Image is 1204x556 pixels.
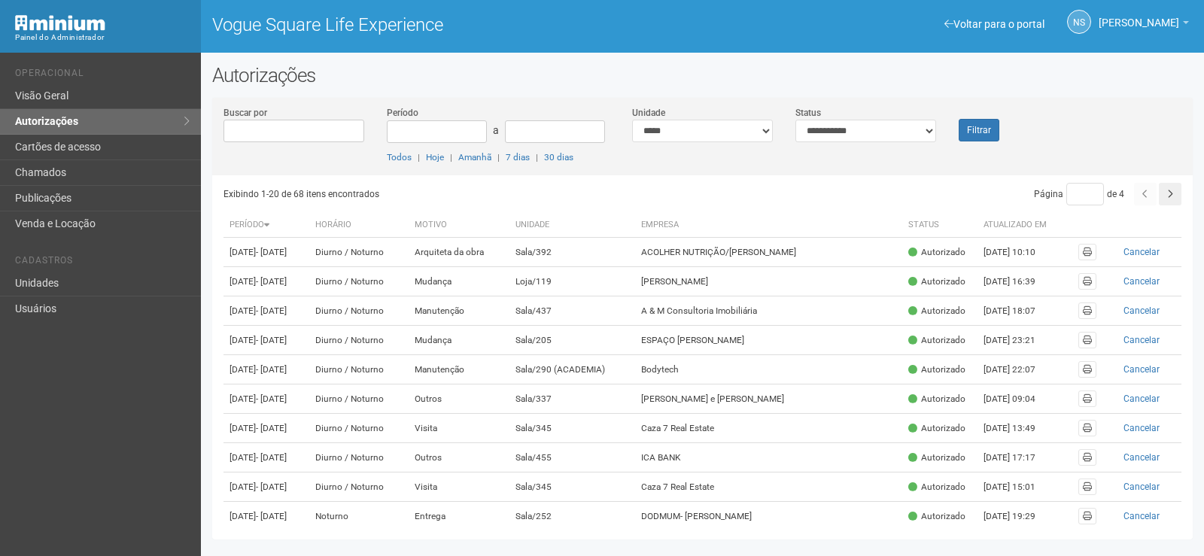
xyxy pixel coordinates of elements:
[908,510,965,523] div: Autorizado
[509,472,635,502] td: Sala/345
[635,502,902,531] td: DODMUM- [PERSON_NAME]
[544,152,573,163] a: 30 dias
[409,355,509,384] td: Manutenção
[256,482,287,492] span: - [DATE]
[409,384,509,414] td: Outros
[223,384,309,414] td: [DATE]
[795,106,821,120] label: Status
[635,213,902,238] th: Empresa
[309,472,409,502] td: Diurno / Noturno
[418,152,420,163] span: |
[1108,302,1175,319] button: Cancelar
[506,152,530,163] a: 7 dias
[256,511,287,521] span: - [DATE]
[409,296,509,326] td: Manutenção
[309,296,409,326] td: Diurno / Noturno
[212,64,1193,87] h2: Autorizações
[309,414,409,443] td: Diurno / Noturno
[635,355,902,384] td: Bodytech
[1108,508,1175,524] button: Cancelar
[509,502,635,531] td: Sala/252
[256,393,287,404] span: - [DATE]
[223,502,309,531] td: [DATE]
[509,384,635,414] td: Sala/337
[309,213,409,238] th: Horário
[902,213,977,238] th: Status
[908,422,965,435] div: Autorizado
[223,414,309,443] td: [DATE]
[977,502,1060,531] td: [DATE] 19:29
[223,472,309,502] td: [DATE]
[1108,244,1175,260] button: Cancelar
[977,213,1060,238] th: Atualizado em
[635,267,902,296] td: [PERSON_NAME]
[1108,390,1175,407] button: Cancelar
[977,326,1060,355] td: [DATE] 23:21
[450,152,452,163] span: |
[223,238,309,267] td: [DATE]
[509,414,635,443] td: Sala/345
[908,481,965,494] div: Autorizado
[256,335,287,345] span: - [DATE]
[509,267,635,296] td: Loja/119
[409,443,509,472] td: Outros
[223,326,309,355] td: [DATE]
[15,255,190,271] li: Cadastros
[223,213,309,238] th: Período
[1034,189,1124,199] span: Página de 4
[959,119,999,141] button: Filtrar
[409,213,509,238] th: Motivo
[977,472,1060,502] td: [DATE] 15:01
[635,296,902,326] td: A & M Consultoria Imobiliária
[977,384,1060,414] td: [DATE] 09:04
[426,152,444,163] a: Hoje
[387,106,418,120] label: Período
[256,423,287,433] span: - [DATE]
[309,355,409,384] td: Diurno / Noturno
[409,472,509,502] td: Visita
[309,238,409,267] td: Diurno / Noturno
[309,502,409,531] td: Noturno
[908,451,965,464] div: Autorizado
[409,326,509,355] td: Mudança
[635,472,902,502] td: Caza 7 Real Estate
[908,275,965,288] div: Autorizado
[223,183,703,205] div: Exibindo 1-20 de 68 itens encontrados
[509,355,635,384] td: Sala/290 (ACADEMIA)
[409,414,509,443] td: Visita
[635,443,902,472] td: ICA BANK
[256,305,287,316] span: - [DATE]
[908,363,965,376] div: Autorizado
[256,247,287,257] span: - [DATE]
[977,414,1060,443] td: [DATE] 13:49
[409,502,509,531] td: Entrega
[497,152,500,163] span: |
[944,18,1044,30] a: Voltar para o portal
[1099,2,1179,29] span: Nicolle Silva
[256,452,287,463] span: - [DATE]
[1108,361,1175,378] button: Cancelar
[15,31,190,44] div: Painel do Administrador
[493,124,499,136] span: a
[15,68,190,84] li: Operacional
[632,106,665,120] label: Unidade
[1108,449,1175,466] button: Cancelar
[223,106,267,120] label: Buscar por
[635,384,902,414] td: [PERSON_NAME] e [PERSON_NAME]
[212,15,692,35] h1: Vogue Square Life Experience
[635,326,902,355] td: ESPAÇO [PERSON_NAME]
[908,334,965,347] div: Autorizado
[409,267,509,296] td: Mudança
[908,246,965,259] div: Autorizado
[223,355,309,384] td: [DATE]
[977,296,1060,326] td: [DATE] 18:07
[223,296,309,326] td: [DATE]
[309,267,409,296] td: Diurno / Noturno
[15,15,105,31] img: Minium
[1108,420,1175,436] button: Cancelar
[309,326,409,355] td: Diurno / Noturno
[256,364,287,375] span: - [DATE]
[977,355,1060,384] td: [DATE] 22:07
[256,276,287,287] span: - [DATE]
[509,213,635,238] th: Unidade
